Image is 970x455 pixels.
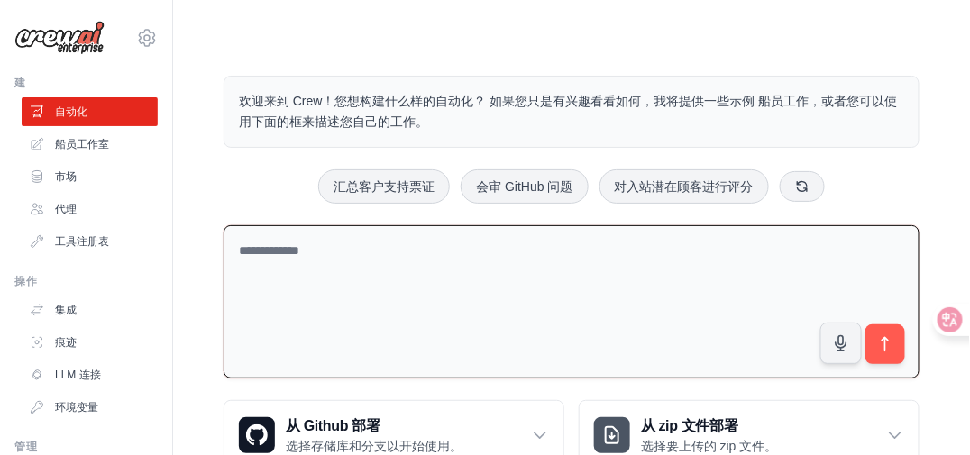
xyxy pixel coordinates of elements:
[22,130,158,159] a: 船员工作室
[22,328,158,357] a: 痕迹
[286,415,462,437] h3: 从 Github 部署
[55,105,87,119] font: 自动化
[55,169,77,184] font: 市场
[318,169,450,204] button: 汇总客户支持票证
[55,400,98,414] font: 环境变量
[286,437,462,455] p: 选择存储库和分支以开始使用。
[641,437,778,455] p: 选择要上传的 zip 文件。
[239,91,904,132] p: 欢迎来到 Crew！您想构建什么样的自动化？ 如果您只是有兴趣看看如何，我将提供一些示例 船员工作，或者您可以使用下面的框来描述您自己的工作。
[22,97,158,126] a: 自动化
[22,360,158,389] a: LLM 连接
[22,195,158,223] a: 代理
[55,368,101,382] font: LLM 连接
[22,162,158,191] a: 市场
[22,227,158,256] a: 工具注册表
[55,202,77,216] font: 代理
[22,296,158,324] a: 集成
[880,369,970,455] div: 聊天小组件
[599,169,769,204] button: 对入站潜在顾客进行评分
[55,137,109,151] font: 船员工作室
[14,21,105,55] img: 商标
[55,234,109,249] font: 工具注册表
[55,303,77,317] font: 集成
[22,393,158,422] a: 环境变量
[14,76,158,90] div: 建
[14,274,158,288] div: 操作
[461,169,588,204] button: 会审 GitHub 问题
[880,369,970,455] iframe: Chat Widget
[14,440,158,454] div: 管理
[55,335,77,350] font: 痕迹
